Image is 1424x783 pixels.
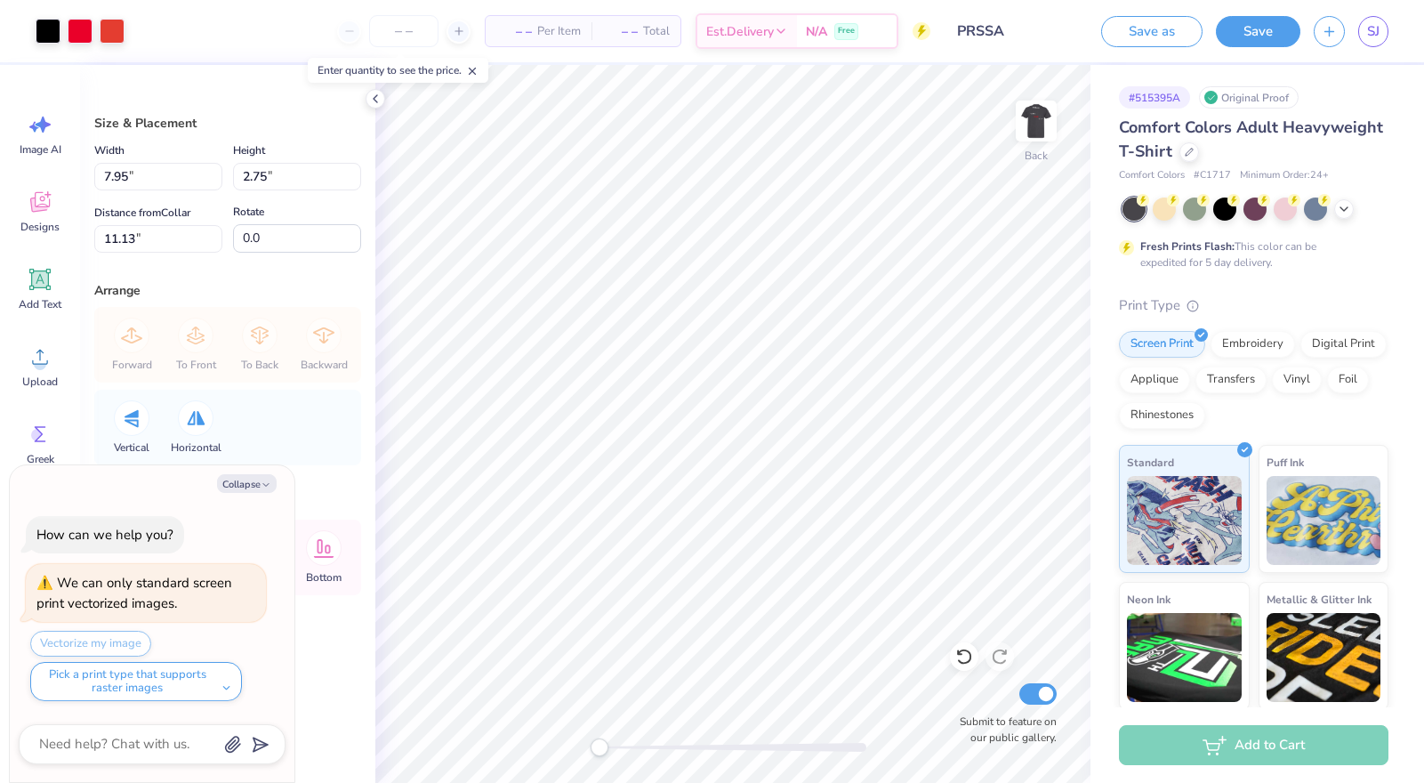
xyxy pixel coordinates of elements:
[1119,402,1205,429] div: Rhinestones
[171,440,221,455] span: Horizontal
[30,662,242,701] button: Pick a print type that supports raster images
[36,526,173,544] div: How can we help you?
[20,142,61,157] span: Image AI
[944,13,1074,49] input: Untitled Design
[496,22,532,41] span: – –
[20,220,60,234] span: Designs
[1025,148,1048,164] div: Back
[1119,117,1383,162] span: Comfort Colors Adult Heavyweight T-Shirt
[1119,367,1190,393] div: Applique
[1272,367,1322,393] div: Vinyl
[94,281,361,300] div: Arrange
[1216,16,1300,47] button: Save
[36,574,232,612] div: We can only standard screen print vectorized images.
[1267,476,1381,565] img: Puff Ink
[1267,613,1381,702] img: Metallic & Glitter Ink
[950,714,1057,746] label: Submit to feature on our public gallery.
[1240,168,1329,183] span: Minimum Order: 24 +
[838,25,855,37] span: Free
[94,140,125,161] label: Width
[1018,103,1054,139] img: Back
[1358,16,1388,47] a: SJ
[1127,453,1174,472] span: Standard
[1140,239,1235,254] strong: Fresh Prints Flash:
[1300,331,1387,358] div: Digital Print
[537,22,581,41] span: Per Item
[1119,168,1185,183] span: Comfort Colors
[1327,367,1369,393] div: Foil
[1127,476,1242,565] img: Standard
[643,22,670,41] span: Total
[602,22,638,41] span: – –
[1101,16,1203,47] button: Save as
[1127,590,1171,609] span: Neon Ink
[1127,613,1242,702] img: Neon Ink
[308,58,488,83] div: Enter quantity to see the price.
[217,474,277,493] button: Collapse
[27,452,54,466] span: Greek
[1140,238,1359,270] div: This color can be expedited for 5 day delivery.
[22,375,58,389] span: Upload
[591,739,608,756] div: Accessibility label
[1267,590,1372,609] span: Metallic & Glitter Ink
[19,297,61,311] span: Add Text
[1119,86,1190,109] div: # 515395A
[233,201,264,222] label: Rotate
[1211,331,1295,358] div: Embroidery
[94,202,190,223] label: Distance from Collar
[94,114,361,133] div: Size & Placement
[1195,367,1267,393] div: Transfers
[233,140,265,161] label: Height
[1199,86,1299,109] div: Original Proof
[1119,295,1388,316] div: Print Type
[806,22,827,41] span: N/A
[114,440,149,455] span: Vertical
[306,570,342,585] span: Bottom
[706,22,774,41] span: Est. Delivery
[1194,168,1231,183] span: # C1717
[1119,331,1205,358] div: Screen Print
[369,15,438,47] input: – –
[1367,21,1380,42] span: SJ
[1267,453,1304,472] span: Puff Ink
